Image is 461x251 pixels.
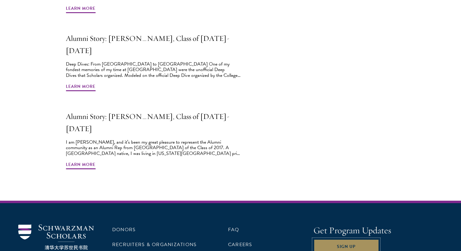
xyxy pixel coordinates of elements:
a: Alumni Story: [PERSON_NAME], Class of [DATE]-[DATE] Deep Dives: From [GEOGRAPHIC_DATA] to [GEOGRA... [66,32,241,92]
a: Alumni Story: [PERSON_NAME], Class of [DATE]-[DATE] I am [PERSON_NAME], and it’s been my great pl... [66,110,241,170]
img: Schwarzman Scholars [18,224,94,250]
span: Learn More [66,5,95,14]
h4: Get Program Updates [313,224,443,237]
div: I am [PERSON_NAME], and it’s been my great pleasure to represent the Alumni community as an Alumn... [66,139,241,156]
a: Recruiters & Organizations [112,241,197,248]
a: Donors [112,226,136,233]
a: Careers [228,241,252,248]
h2: Alumni Story: [PERSON_NAME], Class of [DATE]-[DATE] [66,110,241,135]
span: Learn More [66,161,95,170]
span: Learn More [66,83,95,92]
h2: Alumni Story: [PERSON_NAME], Class of [DATE]-[DATE] [66,32,241,57]
a: FAQ [228,226,239,233]
div: Deep Dives: From [GEOGRAPHIC_DATA] to [GEOGRAPHIC_DATA] One of my fondest memories of my time at ... [66,61,241,78]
